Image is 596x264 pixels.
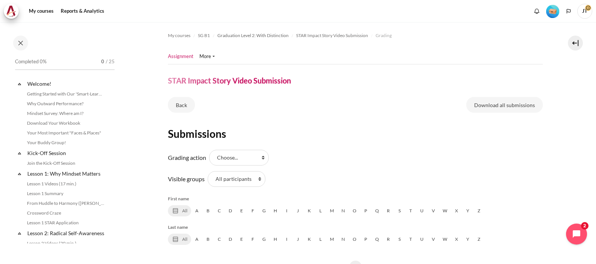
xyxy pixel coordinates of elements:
[25,109,106,118] a: Mindset Survey: Where am I?
[198,31,210,40] a: SG B1
[217,32,289,39] span: Graduation Level 2: With Distinction
[168,30,543,42] nav: Navigation bar
[376,31,392,40] a: Grading
[25,99,106,108] a: Why Outward Performance?
[26,79,106,89] a: Welcome!
[106,58,115,66] span: / 25
[214,205,225,216] a: C
[304,205,315,216] a: K
[26,148,106,158] a: Kick-Off Session
[16,170,23,177] span: Collapse
[25,159,106,168] a: Join the Kick-Off Session
[4,4,22,19] a: Architeck Architeck
[236,205,247,216] a: E
[25,209,106,218] a: Crossword Craze
[15,57,115,78] a: Completed 0% 0 / 25
[439,234,451,245] a: W
[270,234,281,245] a: H
[225,205,236,216] a: D
[563,6,574,17] button: Languages
[199,53,215,60] a: More
[360,234,371,245] a: P
[326,205,338,216] a: M
[16,230,23,237] span: Collapse
[405,205,416,216] a: T
[428,234,439,245] a: V
[315,234,326,245] a: L
[304,234,315,245] a: K
[168,76,291,85] h4: STAR Impact Story Video Submission
[315,205,326,216] a: L
[16,80,23,88] span: Collapse
[168,175,205,183] label: Visible groups
[198,32,210,39] span: SG B1
[26,169,106,179] a: Lesson 1: Why Mindset Matters
[236,234,247,245] a: E
[168,31,190,40] a: My courses
[349,205,360,216] a: O
[217,31,289,40] a: Graduation Level 2: With Distinction
[376,32,392,39] span: Grading
[259,205,270,216] a: G
[26,228,106,238] a: Lesson 2: Radical Self-Awareness
[168,127,543,140] h2: Submissions
[546,4,559,18] div: Level #1
[371,234,383,245] a: Q
[247,234,259,245] a: F
[247,205,259,216] a: F
[296,31,368,40] a: STAR Impact Story Video Submission
[168,53,193,60] a: Assignment
[416,234,428,245] a: U
[466,97,543,113] a: Download all submissions
[543,4,562,18] a: Level #1
[6,6,16,17] img: Architeck
[191,205,202,216] a: A
[577,4,592,19] a: User menu
[25,199,106,208] a: From Huddle to Harmony ([PERSON_NAME]'s Story)
[546,5,559,18] img: Level #1
[326,234,338,245] a: M
[394,234,405,245] a: S
[191,234,202,245] a: A
[15,58,46,66] span: Completed 0%
[168,32,190,39] span: My courses
[168,205,191,216] a: All
[214,234,225,245] a: C
[259,234,270,245] a: G
[168,153,206,162] label: Grading action
[25,189,106,198] a: Lesson 1 Summary
[270,205,281,216] a: H
[168,195,543,202] h5: First name
[338,234,349,245] a: N
[360,205,371,216] a: P
[25,119,106,128] a: Download Your Workbook
[202,234,214,245] a: B
[439,205,451,216] a: W
[451,205,462,216] a: X
[58,4,107,19] a: Reports & Analytics
[296,32,368,39] span: STAR Impact Story Video Submission
[462,205,473,216] a: Y
[281,205,292,216] a: I
[281,234,292,245] a: I
[25,179,106,188] a: Lesson 1 Videos (17 min.)
[383,234,394,245] a: R
[473,205,485,216] a: Z
[292,234,304,245] a: J
[531,6,542,17] div: Show notification window with no new notifications
[25,89,106,98] a: Getting Started with Our 'Smart-Learning' Platform
[202,205,214,216] a: B
[26,4,56,19] a: My courses
[168,97,195,113] a: Back
[168,224,543,231] h5: Last name
[451,234,462,245] a: X
[101,58,104,66] span: 0
[168,234,191,245] a: All
[383,205,394,216] a: R
[292,205,304,216] a: J
[25,218,106,227] a: Lesson 1 STAR Application
[462,234,473,245] a: Y
[428,205,439,216] a: V
[394,205,405,216] a: S
[25,138,106,147] a: Your Buddy Group!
